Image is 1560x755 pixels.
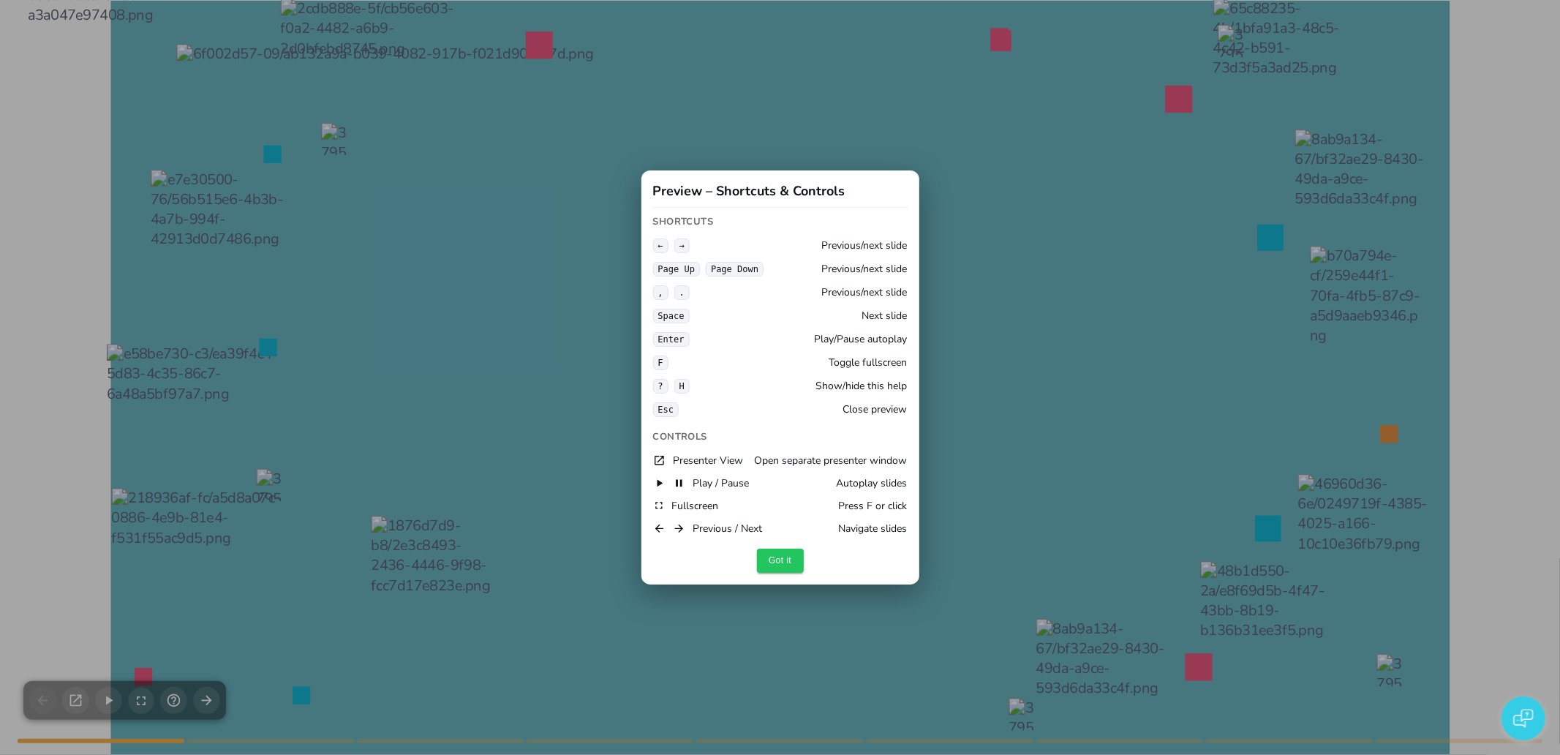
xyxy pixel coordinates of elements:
[706,262,764,277] kbd: Page Down
[839,499,908,513] span: Press F or click
[674,285,690,300] kbd: .
[822,238,908,252] span: Previous/next slide
[674,379,690,394] kbd: H
[822,262,908,276] span: Previous/next slide
[815,332,908,346] span: Play/Pause autoplay
[653,182,845,200] h3: Preview – Shortcuts & Controls
[839,522,908,536] span: Navigate slides
[816,379,908,393] span: Show/hide this help
[653,309,690,323] kbd: Space
[843,402,908,416] span: Close preview
[653,356,668,370] kbd: F
[673,454,743,467] span: Presenter View
[653,285,668,300] kbd: ,
[653,379,668,394] kbd: ?
[837,476,908,490] span: Autoplay slides
[862,309,908,323] span: Next slide
[757,549,804,573] button: Got it
[674,238,690,253] kbd: →
[653,402,679,417] kbd: Esc
[653,430,908,443] h4: Controls
[653,215,908,228] h4: Shortcuts
[829,356,908,369] span: Toggle fullscreen
[693,522,763,536] span: Previous / Next
[822,285,908,299] span: Previous/next slide
[653,262,701,277] kbd: Page Up
[653,332,690,347] kbd: Enter
[653,238,668,253] kbd: ←
[693,476,750,490] span: Play / Pause
[755,454,908,467] span: Open separate presenter window
[672,499,719,513] span: Fullscreen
